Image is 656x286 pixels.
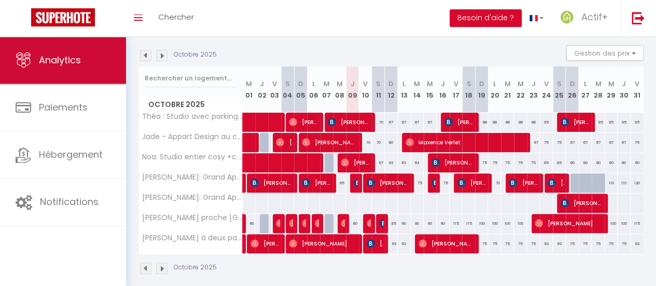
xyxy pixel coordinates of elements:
a: [PERSON_NAME] [239,234,244,254]
abbr: D [569,79,575,89]
th: 05 [294,66,307,113]
th: 03 [268,66,281,113]
th: 28 [592,66,605,113]
div: 80 [346,214,359,233]
div: 63 [411,153,424,172]
abbr: V [544,79,549,89]
div: 65 [333,173,346,193]
div: 90 [424,214,437,233]
abbr: M [324,79,330,89]
abbr: M [246,79,252,89]
div: 88 [514,113,527,132]
th: 04 [281,66,294,113]
span: [PERSON_NAME] [302,173,331,193]
th: 13 [398,66,411,113]
div: 100 [514,214,527,233]
div: 67 [605,133,618,152]
div: 82 [631,234,644,253]
span: [PERSON_NAME] [289,234,355,253]
img: Super Booking [31,8,95,26]
div: 75 [475,153,488,172]
div: 95 [605,113,618,132]
div: 88 [475,113,488,132]
abbr: M [608,79,614,89]
div: 80 [566,153,579,172]
div: 80 [631,153,644,172]
span: [PERSON_NAME] [341,213,345,233]
abbr: M [427,79,433,89]
span: [PERSON_NAME] [289,112,318,132]
div: 63 [398,153,411,172]
div: 115 [631,214,644,233]
div: 70 [372,133,385,152]
abbr: S [466,79,471,89]
span: Actif+ [581,10,608,23]
span: [PERSON_NAME] [548,173,564,193]
span: [PERSON_NAME] [276,132,292,152]
abbr: S [285,79,290,89]
span: [PERSON_NAME] [535,213,601,233]
span: Hébergement [39,148,103,161]
span: [PERSON_NAME] [302,132,356,152]
div: 75 [488,153,501,172]
div: 100 [605,214,618,233]
abbr: L [583,79,587,89]
div: 75 [540,133,553,152]
div: 115 [462,214,475,233]
div: 75 [501,153,514,172]
span: [PERSON_NAME] [PERSON_NAME] [444,112,473,132]
div: 88 [527,113,540,132]
span: [PERSON_NAME] [380,213,384,233]
abbr: L [312,79,315,89]
div: 75 [475,234,488,253]
p: Octobre 2025 [174,50,217,60]
span: [PERSON_NAME] [250,234,280,253]
div: 70 [359,133,372,152]
th: 07 [320,66,333,113]
div: 75 [514,234,527,253]
abbr: D [298,79,303,89]
th: 20 [488,66,501,113]
div: 75 [579,234,592,253]
p: Octobre 2025 [174,263,217,273]
div: 75 [553,133,566,152]
span: [PERSON_NAME] [289,213,293,233]
th: 02 [255,66,268,113]
div: 60 [385,133,398,152]
div: 85 [553,153,566,172]
abbr: D [479,79,484,89]
span: [PERSON_NAME] [457,173,486,193]
div: 75 [437,173,450,193]
span: [PERSON_NAME]: Grand Appartement et vidéo projecteur [141,194,244,201]
abbr: J [441,79,445,89]
abbr: M [518,79,524,89]
div: 67 [579,133,592,152]
abbr: S [376,79,381,89]
div: 95 [592,113,605,132]
span: [PERSON_NAME] [509,173,538,193]
div: 75 [618,234,631,253]
th: 19 [475,66,488,113]
span: Octobre 2025 [139,97,242,112]
th: 16 [437,66,450,113]
abbr: M [337,79,343,89]
abbr: M [414,79,420,89]
div: 75 [566,234,579,253]
th: 21 [501,66,514,113]
div: 67 [566,133,579,152]
input: Rechercher un logement... [145,69,236,88]
div: 75 [527,153,540,172]
div: 80 [605,153,618,172]
th: 22 [514,66,527,113]
th: 26 [566,66,579,113]
abbr: V [272,79,277,89]
abbr: L [402,79,406,89]
div: 67 [424,113,437,132]
abbr: J [260,79,264,89]
abbr: M [505,79,511,89]
th: 06 [307,66,320,113]
div: 115 [450,214,463,233]
div: 90 [411,214,424,233]
div: 67 [385,113,398,132]
div: 67 [411,113,424,132]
